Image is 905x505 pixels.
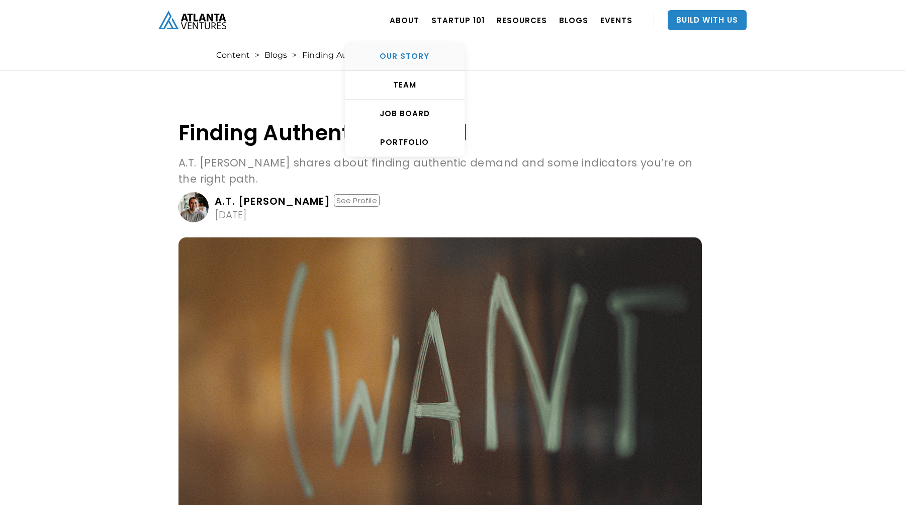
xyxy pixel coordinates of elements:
[302,50,417,60] div: Finding Authentic Demand
[178,155,702,187] p: A.T. [PERSON_NAME] shares about finding authentic demand and some indicators you’re on the right ...
[345,51,465,61] div: OUR STORY
[345,80,465,90] div: TEAM
[216,50,250,60] a: Content
[345,42,465,71] a: OUR STORY
[390,6,419,34] a: ABOUT
[345,137,465,147] div: PORTFOLIO
[215,196,331,206] div: A.T. [PERSON_NAME]
[215,210,247,220] div: [DATE]
[600,6,632,34] a: EVENTS
[334,194,380,207] div: See Profile
[178,121,702,145] h1: Finding Authentic Demand
[345,109,465,119] div: Job Board
[431,6,485,34] a: Startup 101
[255,50,259,60] div: >
[178,192,702,222] a: A.T. [PERSON_NAME]See Profile[DATE]
[292,50,297,60] div: >
[264,50,287,60] a: Blogs
[559,6,588,34] a: BLOGS
[497,6,547,34] a: RESOURCES
[345,71,465,100] a: TEAM
[345,128,465,156] a: PORTFOLIO
[345,100,465,128] a: Job Board
[668,10,747,30] a: Build With Us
